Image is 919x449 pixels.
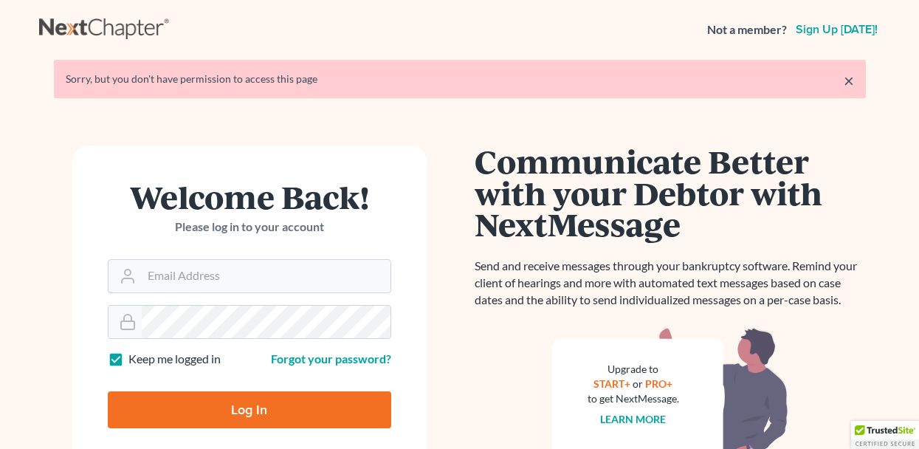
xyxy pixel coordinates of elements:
div: Upgrade to [588,362,679,377]
a: × [844,72,854,89]
p: Please log in to your account [108,219,391,236]
a: Sign up [DATE]! [793,24,881,35]
h1: Welcome Back! [108,181,391,213]
div: Sorry, but you don't have permission to access this page [66,72,854,86]
p: Send and receive messages through your bankruptcy software. Remind your client of hearings and mo... [475,258,866,309]
a: Learn more [600,413,666,425]
div: TrustedSite Certified [851,421,919,449]
a: Forgot your password? [271,352,391,366]
input: Email Address [142,260,390,292]
div: to get NextMessage. [588,391,679,406]
a: START+ [593,377,630,390]
strong: Not a member? [707,21,787,38]
input: Log In [108,391,391,428]
label: Keep me logged in [128,351,221,368]
a: PRO+ [645,377,672,390]
h1: Communicate Better with your Debtor with NextMessage [475,145,866,240]
span: or [633,377,643,390]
